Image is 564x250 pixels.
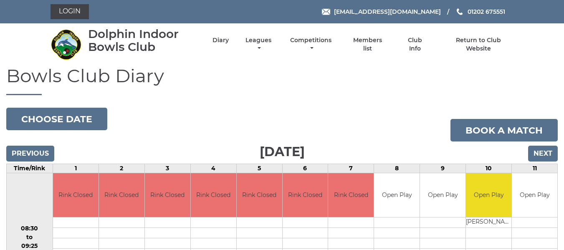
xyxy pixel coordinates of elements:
[450,119,558,141] a: Book a match
[322,9,330,15] img: Email
[282,164,328,173] td: 6
[51,4,89,19] a: Login
[457,8,463,15] img: Phone us
[443,36,513,53] a: Return to Club Website
[190,164,236,173] td: 4
[334,8,441,15] span: [EMAIL_ADDRESS][DOMAIN_NAME]
[243,36,273,53] a: Leagues
[322,7,441,16] a: Email [EMAIL_ADDRESS][DOMAIN_NAME]
[53,164,99,173] td: 1
[288,36,334,53] a: Competitions
[328,173,374,217] td: Rink Closed
[6,66,558,95] h1: Bowls Club Diary
[7,164,53,173] td: Time/Rink
[512,164,558,173] td: 11
[144,164,190,173] td: 3
[6,146,54,162] input: Previous
[145,173,190,217] td: Rink Closed
[348,36,387,53] a: Members list
[212,36,229,44] a: Diary
[512,173,557,217] td: Open Play
[88,28,198,53] div: Dolphin Indoor Bowls Club
[6,108,107,130] button: Choose date
[466,217,511,227] td: [PERSON_NAME]
[236,164,282,173] td: 5
[466,173,511,217] td: Open Play
[99,164,144,173] td: 2
[191,173,236,217] td: Rink Closed
[528,146,558,162] input: Next
[53,173,99,217] td: Rink Closed
[420,173,465,217] td: Open Play
[468,8,505,15] span: 01202 675551
[466,164,512,173] td: 10
[374,173,420,217] td: Open Play
[374,164,420,173] td: 8
[99,173,144,217] td: Rink Closed
[51,29,82,60] img: Dolphin Indoor Bowls Club
[402,36,429,53] a: Club Info
[420,164,466,173] td: 9
[455,7,505,16] a: Phone us 01202 675551
[237,173,282,217] td: Rink Closed
[283,173,328,217] td: Rink Closed
[328,164,374,173] td: 7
